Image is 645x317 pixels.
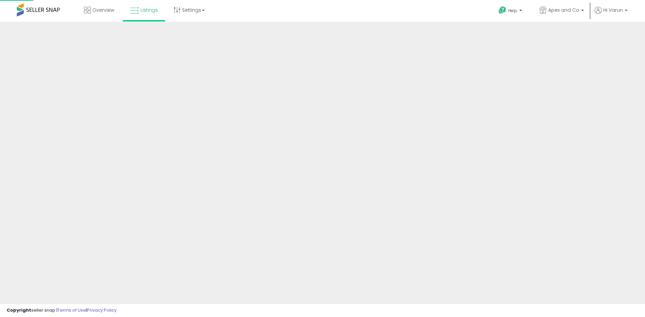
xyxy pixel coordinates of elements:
[493,1,529,22] a: Help
[508,8,517,13] span: Help
[92,7,114,13] span: Overview
[140,7,158,13] span: Listings
[498,6,507,14] i: Get Help
[595,7,628,22] a: Hi Varun
[548,7,579,13] span: Apex and Co
[603,7,623,13] span: Hi Varun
